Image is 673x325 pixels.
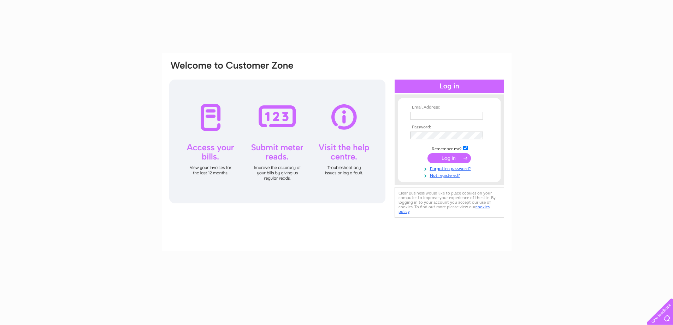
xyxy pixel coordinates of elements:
[408,145,490,152] td: Remember me?
[427,153,471,163] input: Submit
[399,204,490,214] a: cookies policy
[408,125,490,130] th: Password:
[408,105,490,110] th: Email Address:
[410,172,490,178] a: Not registered?
[395,187,504,218] div: Clear Business would like to place cookies on your computer to improve your experience of the sit...
[410,165,490,172] a: Forgotten password?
